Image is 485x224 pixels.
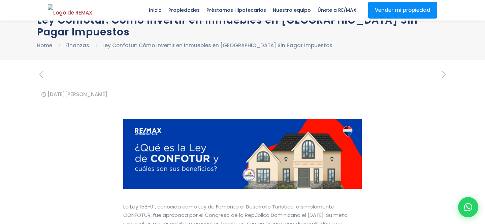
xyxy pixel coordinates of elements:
[102,41,332,50] li: Ley Confotur: Cómo Invertir en Inmuebles en [GEOGRAPHIC_DATA] Sin Pagar Impuestos
[48,4,92,16] img: Logo de REMAX
[440,69,448,81] i: next post
[123,119,362,189] img: Gráfico de una propiedad en venta exenta de impuestos por ley confotur
[145,5,165,15] span: Inicio
[269,5,314,15] span: Nuestro equipo
[368,2,437,19] a: Vender mi propiedad
[47,91,107,98] time: [DATE][PERSON_NAME]
[37,42,52,49] a: Home
[165,5,203,15] span: Propiedades
[37,69,45,81] i: previous post
[37,14,448,38] h1: Ley Confotur: Cómo Invertir en Inmuebles en [GEOGRAPHIC_DATA] Sin Pagar Impuestos
[440,70,448,80] a: next post
[203,5,269,15] span: Préstamos Hipotecarios
[314,5,360,15] span: Únete a RE/MAX
[37,70,45,80] a: previous post
[65,42,89,49] a: Finanzas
